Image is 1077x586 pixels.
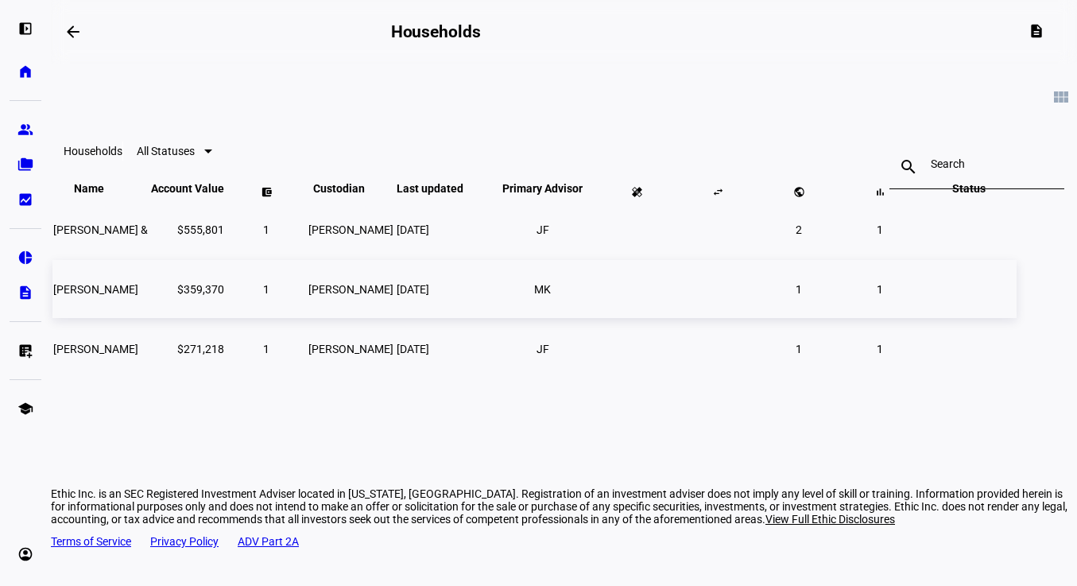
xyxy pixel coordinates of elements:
[53,223,148,236] span: George Louis Foose &
[263,223,269,236] span: 1
[877,283,883,296] span: 1
[796,223,802,236] span: 2
[397,182,487,195] span: Last updated
[137,145,195,157] span: All Statuses
[1052,87,1071,107] mat-icon: view_module
[397,343,429,355] span: [DATE]
[391,22,481,41] h2: Households
[308,283,393,296] span: [PERSON_NAME]
[529,335,557,363] li: JF
[490,182,595,195] span: Primary Advisor
[931,157,1023,170] input: Search
[17,285,33,301] eth-mat-symbol: description
[17,157,33,173] eth-mat-symbol: folder_copy
[263,343,269,355] span: 1
[529,275,557,304] li: MK
[238,535,299,548] a: ADV Part 2A
[765,513,895,526] span: View Full Ethic Disclosures
[889,157,928,177] mat-icon: search
[150,260,225,318] td: $359,370
[150,200,225,258] td: $555,801
[150,320,225,378] td: $271,218
[10,114,41,146] a: group
[17,401,33,417] eth-mat-symbol: school
[308,223,393,236] span: [PERSON_NAME]
[53,343,138,355] span: Allison S Perrett Ttee
[17,250,33,266] eth-mat-symbol: pie_chart
[17,122,33,138] eth-mat-symbol: group
[397,283,429,296] span: [DATE]
[529,215,557,244] li: JF
[17,343,33,359] eth-mat-symbol: list_alt_add
[17,21,33,37] eth-mat-symbol: left_panel_open
[51,487,1077,526] div: Ethic Inc. is an SEC Registered Investment Adviser located in [US_STATE], [GEOGRAPHIC_DATA]. Regi...
[10,277,41,309] a: description
[10,184,41,215] a: bid_landscape
[308,343,393,355] span: [PERSON_NAME]
[877,343,883,355] span: 1
[64,22,83,41] mat-icon: arrow_backwards
[263,283,269,296] span: 1
[51,535,131,548] a: Terms of Service
[74,182,128,195] span: Name
[17,546,33,562] eth-mat-symbol: account_circle
[10,242,41,274] a: pie_chart
[313,182,389,195] span: Custodian
[10,149,41,180] a: folder_copy
[17,64,33,80] eth-mat-symbol: home
[17,192,33,208] eth-mat-symbol: bid_landscape
[151,182,224,195] span: Account Value
[64,145,122,157] eth-data-table-title: Households
[796,343,802,355] span: 1
[53,283,138,296] span: Amy Vaden
[1029,23,1044,39] mat-icon: description
[150,535,219,548] a: Privacy Policy
[10,56,41,87] a: home
[796,283,802,296] span: 1
[397,223,429,236] span: [DATE]
[940,182,998,195] span: Status
[877,223,883,236] span: 1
